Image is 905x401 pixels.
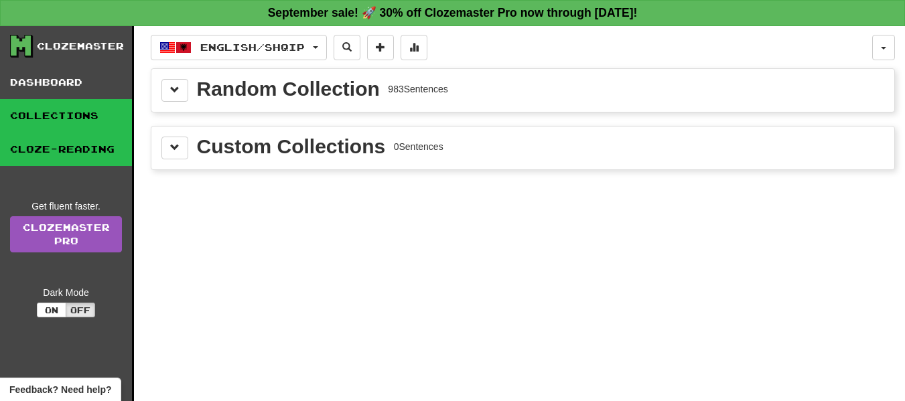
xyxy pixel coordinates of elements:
[334,35,360,60] button: Search sentences
[401,35,427,60] button: More stats
[367,35,394,60] button: Add sentence to collection
[388,82,448,96] div: 983 Sentences
[200,42,305,53] span: English / Shqip
[37,303,66,317] button: On
[268,6,638,19] strong: September sale! 🚀 30% off Clozemaster Pro now through [DATE]!
[9,383,111,396] span: Open feedback widget
[197,79,380,99] div: Random Collection
[394,140,443,153] div: 0 Sentences
[151,35,327,60] button: English/Shqip
[10,199,122,213] div: Get fluent faster.
[197,137,386,157] div: Custom Collections
[10,216,122,252] a: ClozemasterPro
[37,39,124,53] div: Clozemaster
[10,286,122,299] div: Dark Mode
[66,303,95,317] button: Off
